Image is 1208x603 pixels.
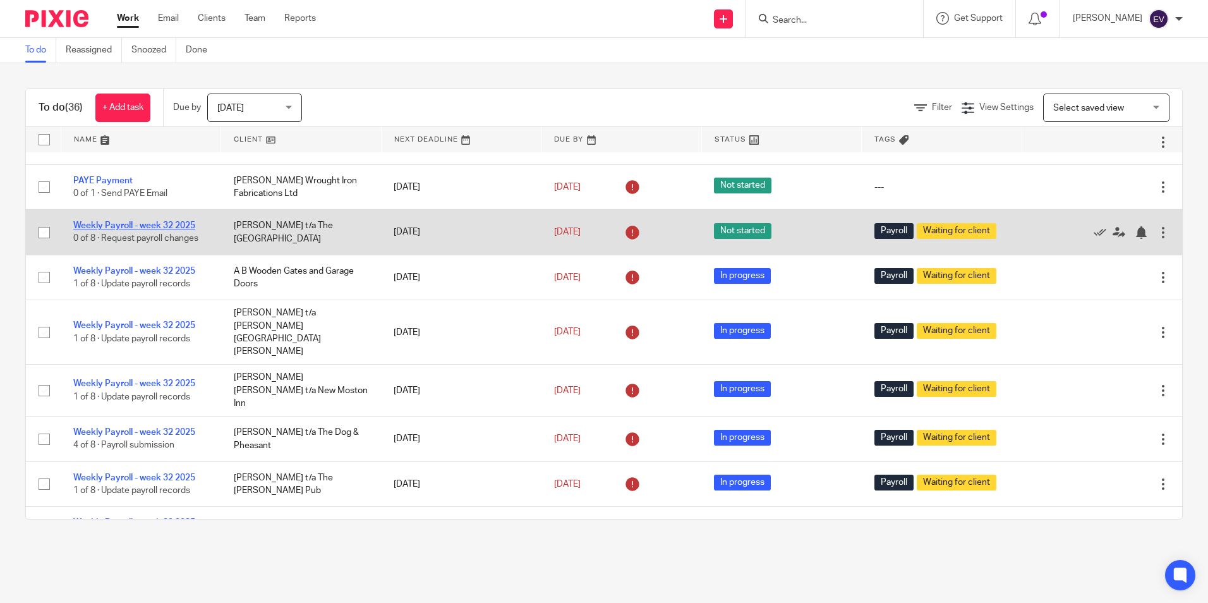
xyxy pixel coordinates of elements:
[932,103,952,112] span: Filter
[554,434,581,443] span: [DATE]
[714,178,771,193] span: Not started
[917,475,996,490] span: Waiting for client
[66,38,122,63] a: Reassigned
[221,300,382,365] td: [PERSON_NAME] t/a [PERSON_NAME][GEOGRAPHIC_DATA][PERSON_NAME]
[917,323,996,339] span: Waiting for client
[73,393,190,401] span: 1 of 8 · Update payroll records
[73,473,195,482] a: Weekly Payroll - week 32 2025
[874,475,914,490] span: Payroll
[186,38,217,63] a: Done
[554,228,581,236] span: [DATE]
[221,461,382,506] td: [PERSON_NAME] t/a The [PERSON_NAME] Pub
[954,14,1003,23] span: Get Support
[221,210,382,255] td: [PERSON_NAME] t/a The [GEOGRAPHIC_DATA]
[381,164,541,209] td: [DATE]
[771,15,885,27] input: Search
[1149,9,1169,29] img: svg%3E
[65,102,83,113] span: (36)
[221,255,382,300] td: A B Wooden Gates and Garage Doors
[95,94,150,122] a: + Add task
[381,461,541,506] td: [DATE]
[979,103,1034,112] span: View Settings
[554,386,581,395] span: [DATE]
[221,417,382,461] td: [PERSON_NAME] t/a The Dog & Pheasant
[73,379,195,388] a: Weekly Payroll - week 32 2025
[714,268,771,284] span: In progress
[245,12,265,25] a: Team
[381,507,541,552] td: [DATE]
[874,381,914,397] span: Payroll
[381,417,541,461] td: [DATE]
[217,104,244,113] span: [DATE]
[73,486,190,495] span: 1 of 8 · Update payroll records
[381,300,541,365] td: [DATE]
[73,321,195,330] a: Weekly Payroll - week 32 2025
[874,430,914,446] span: Payroll
[73,144,167,153] span: 0 of 1 · Send PAYE Email
[198,12,226,25] a: Clients
[917,268,996,284] span: Waiting for client
[874,136,896,143] span: Tags
[1094,226,1113,238] a: Mark as done
[714,223,771,239] span: Not started
[117,12,139,25] a: Work
[714,381,771,397] span: In progress
[73,189,167,198] span: 0 of 1 · Send PAYE Email
[554,273,581,282] span: [DATE]
[73,441,174,450] span: 4 of 8 · Payroll submission
[158,12,179,25] a: Email
[73,279,190,288] span: 1 of 8 · Update payroll records
[381,365,541,417] td: [DATE]
[554,328,581,337] span: [DATE]
[221,507,382,552] td: [PERSON_NAME] t/a The Mayfly
[284,12,316,25] a: Reports
[917,223,996,239] span: Waiting for client
[73,428,195,437] a: Weekly Payroll - week 32 2025
[173,101,201,114] p: Due by
[25,38,56,63] a: To do
[221,164,382,209] td: [PERSON_NAME] Wrought Iron Fabrications Ltd
[1073,12,1142,25] p: [PERSON_NAME]
[714,430,771,446] span: In progress
[73,221,195,230] a: Weekly Payroll - week 32 2025
[381,210,541,255] td: [DATE]
[131,38,176,63] a: Snoozed
[73,334,190,343] span: 1 of 8 · Update payroll records
[874,268,914,284] span: Payroll
[73,234,198,243] span: 0 of 8 · Request payroll changes
[381,255,541,300] td: [DATE]
[554,480,581,489] span: [DATE]
[73,267,195,276] a: Weekly Payroll - week 32 2025
[73,518,195,527] a: Weekly Payroll - week 32 2025
[917,430,996,446] span: Waiting for client
[39,101,83,114] h1: To do
[874,223,914,239] span: Payroll
[874,323,914,339] span: Payroll
[714,475,771,490] span: In progress
[25,10,88,27] img: Pixie
[1053,104,1124,113] span: Select saved view
[714,323,771,339] span: In progress
[874,181,1010,193] div: ---
[554,183,581,192] span: [DATE]
[917,381,996,397] span: Waiting for client
[221,365,382,417] td: [PERSON_NAME] [PERSON_NAME] t/a New Moston Inn
[73,176,133,185] a: PAYE Payment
